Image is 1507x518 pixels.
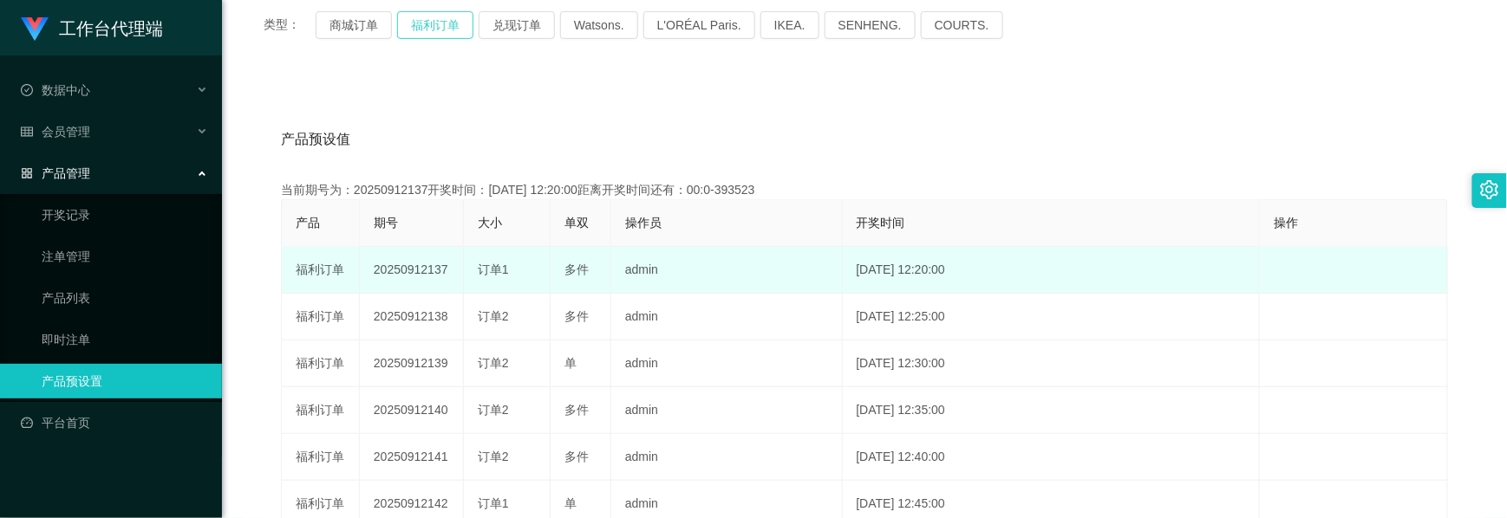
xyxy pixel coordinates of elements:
img: logo.9652507e.png [21,17,49,42]
span: 订单2 [478,403,509,417]
span: 产品 [296,216,320,230]
td: admin [611,294,843,340]
td: [DATE] 12:25:00 [843,294,1261,340]
div: 当前期号为：20250912137开奖时间：[DATE] 12:20:00距离开奖时间还有：00:0-393523 [281,181,1448,199]
button: 福利订单 [397,11,473,39]
td: 福利订单 [282,434,360,481]
td: 福利订单 [282,247,360,294]
td: 福利订单 [282,387,360,434]
span: 多件 [564,262,589,276]
a: 图标: dashboard平台首页 [21,405,208,440]
td: 福利订单 [282,294,360,340]
button: SENHENG. [825,11,916,39]
td: 20250912141 [360,434,464,481]
td: admin [611,247,843,294]
td: [DATE] 12:40:00 [843,434,1261,481]
span: 订单2 [478,356,509,370]
td: admin [611,387,843,434]
span: 产品管理 [21,166,90,180]
span: 数据中心 [21,83,90,97]
a: 即时注单 [42,322,208,357]
span: 操作 [1274,216,1298,230]
button: Watsons. [560,11,638,39]
span: 大小 [478,216,502,230]
a: 注单管理 [42,239,208,274]
i: 图标: check-circle-o [21,84,33,96]
td: 20250912140 [360,387,464,434]
a: 工作台代理端 [21,21,163,35]
span: 类型： [264,11,316,39]
span: 操作员 [625,216,662,230]
i: 图标: table [21,126,33,138]
td: [DATE] 12:35:00 [843,387,1261,434]
a: 产品预设置 [42,364,208,398]
td: 福利订单 [282,340,360,387]
td: 20250912138 [360,294,464,340]
span: 多件 [564,309,589,323]
span: 订单1 [478,262,509,276]
td: 20250912139 [360,340,464,387]
span: 期号 [374,216,398,230]
span: 单双 [564,216,589,230]
span: 单 [564,356,577,370]
button: L'ORÉAL Paris. [643,11,755,39]
span: 多件 [564,450,589,463]
td: admin [611,340,843,387]
span: 产品预设值 [281,129,350,150]
button: 商城订单 [316,11,392,39]
a: 开奖记录 [42,197,208,232]
span: 订单2 [478,309,509,323]
td: [DATE] 12:30:00 [843,340,1261,387]
td: admin [611,434,843,481]
td: 20250912137 [360,247,464,294]
a: 产品列表 [42,281,208,315]
i: 图标: appstore-o [21,167,33,179]
td: [DATE] 12:20:00 [843,247,1261,294]
button: 兑现订单 [479,11,555,39]
span: 多件 [564,403,589,417]
button: COURTS. [921,11,1003,39]
span: 订单1 [478,496,509,510]
h1: 工作台代理端 [59,1,163,56]
span: 会员管理 [21,125,90,139]
button: IKEA. [760,11,819,39]
i: 图标: setting [1480,180,1499,199]
span: 订单2 [478,450,509,463]
span: 开奖时间 [857,216,905,230]
span: 单 [564,496,577,510]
